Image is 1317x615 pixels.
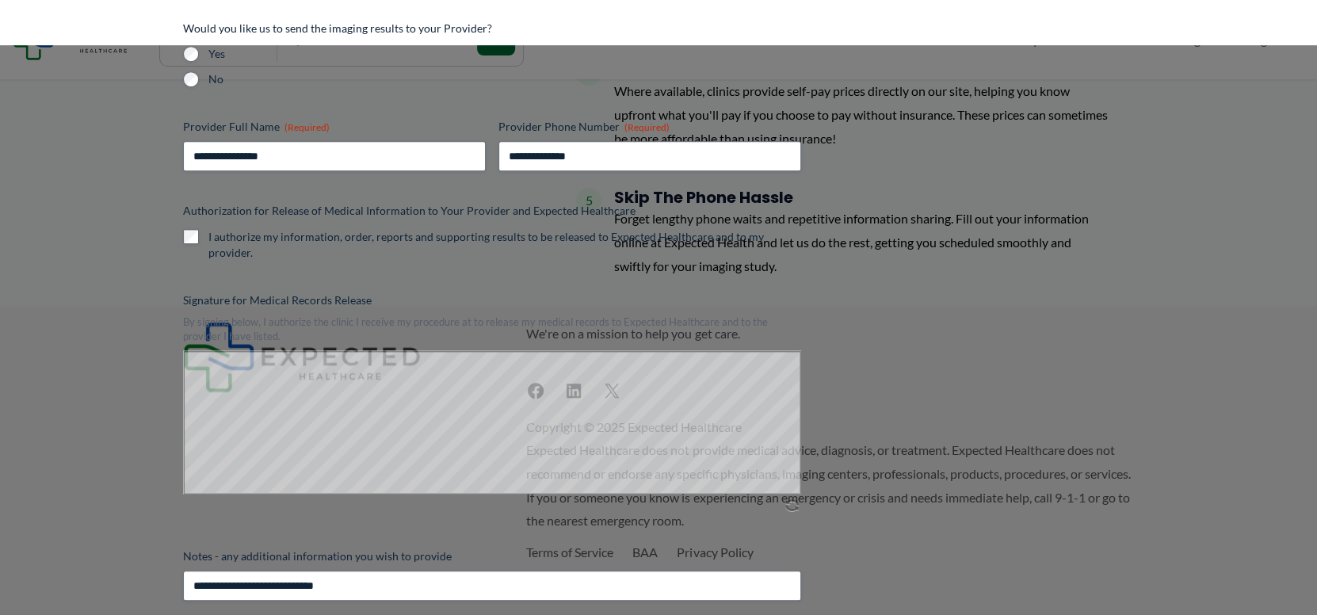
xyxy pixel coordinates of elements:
span: (Required) [624,121,670,133]
div: By signing below, I authorize the clinic I receive my procedure at to release my medical records ... [183,315,801,344]
legend: Authorization for Release of Medical Information to Your Provider and Expected Healthcare [183,203,636,219]
label: Provider Full Name [183,119,486,135]
legend: Would you like us to send the imaging results to your Provider? [183,21,492,36]
label: No [208,71,801,87]
span: (Required) [284,121,330,133]
label: I authorize my information, order, reports and supporting results to be released to Expected Heal... [208,229,801,261]
label: Signature for Medical Records Release [183,292,801,308]
label: Provider Phone Number [498,119,801,135]
label: Yes [208,46,801,62]
label: Notes - any additional information you wish to provide [183,548,801,564]
img: Clear Signature [782,497,801,513]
